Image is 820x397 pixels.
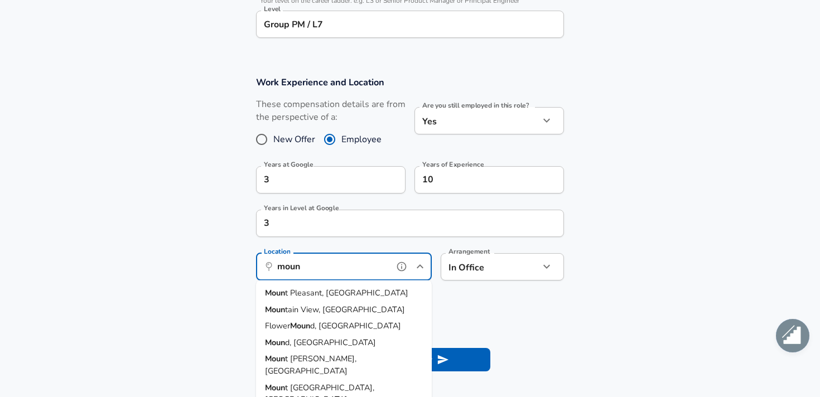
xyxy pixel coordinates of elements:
input: L3 [261,16,559,33]
label: Location [264,248,290,255]
span: tain View, [GEOGRAPHIC_DATA] [285,303,405,314]
strong: Moun [265,353,285,364]
span: t [PERSON_NAME], [GEOGRAPHIC_DATA] [265,353,356,376]
label: Years at Google [264,161,313,168]
label: Are you still employed in this role? [422,102,529,109]
label: Arrangement [448,248,490,255]
input: 7 [414,166,539,193]
span: Flower [265,320,290,331]
label: These compensation details are from the perspective of a: [256,98,406,124]
span: New Offer [273,133,315,146]
strong: Moun [265,287,285,298]
label: Years of Experience [422,161,484,168]
h3: Work Experience and Location [256,76,564,89]
span: d, [GEOGRAPHIC_DATA] [310,320,401,331]
input: 1 [256,210,539,237]
strong: Moun [265,303,285,314]
label: Years in Level at Google [264,205,339,211]
input: 0 [256,166,381,193]
div: Open chat [776,319,809,352]
div: Yes [414,107,539,134]
span: d, [GEOGRAPHIC_DATA] [285,336,376,347]
span: t Pleasant, [GEOGRAPHIC_DATA] [285,287,408,298]
strong: Moun [265,336,285,347]
strong: Moun [290,320,310,331]
button: Close [412,259,428,274]
strong: Moun [265,381,285,393]
span: Employee [341,133,382,146]
label: Level [264,6,281,12]
button: help [393,258,410,275]
div: In Office [441,253,523,280]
